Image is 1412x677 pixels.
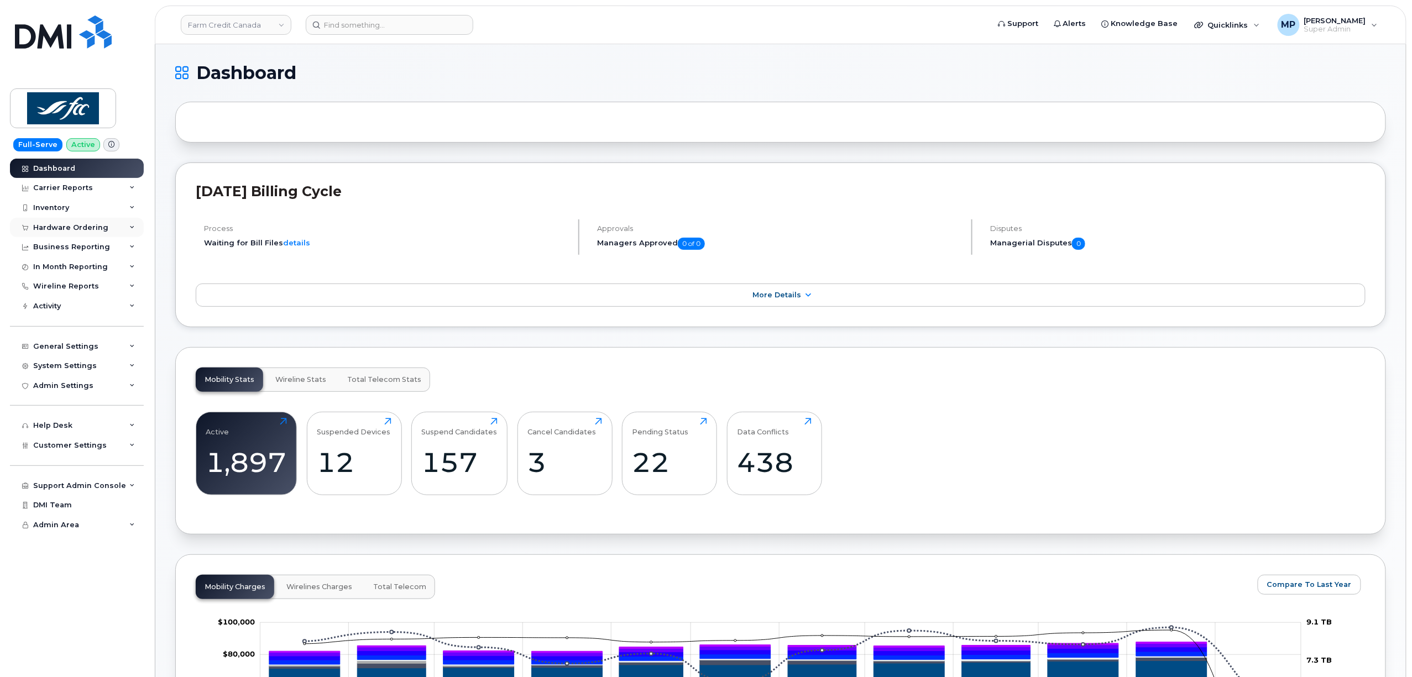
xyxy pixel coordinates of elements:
h4: Disputes [990,224,1366,233]
iframe: Messenger Launcher [1364,629,1404,669]
a: Active1,897 [206,418,287,489]
div: 157 [422,446,498,479]
h5: Managerial Disputes [990,238,1366,250]
div: Suspended Devices [317,418,390,436]
span: Total Telecom [373,582,426,591]
g: $0 [218,617,255,626]
div: 1,897 [206,446,287,479]
div: Cancel Candidates [527,418,596,436]
a: Data Conflicts438 [737,418,812,489]
span: Wireline Stats [275,375,326,384]
div: 438 [737,446,812,479]
span: Wirelines Charges [286,582,352,591]
a: Cancel Candidates3 [527,418,602,489]
tspan: 7.3 TB [1307,655,1332,664]
div: 22 [632,446,707,479]
span: 0 [1072,238,1085,250]
a: Suspend Candidates157 [422,418,498,489]
span: Total Telecom Stats [347,375,421,384]
h4: Process [204,224,569,233]
div: Suspend Candidates [422,418,498,436]
a: details [283,238,310,247]
tspan: $80,000 [223,649,255,658]
div: 12 [317,446,391,479]
g: $0 [223,649,255,658]
span: Dashboard [196,65,296,81]
h5: Managers Approved [597,238,962,250]
button: Compare To Last Year [1258,575,1361,595]
span: More Details [752,291,801,299]
h4: Approvals [597,224,962,233]
div: Active [206,418,229,436]
div: 3 [527,446,602,479]
tspan: $100,000 [218,617,255,626]
span: Compare To Last Year [1267,579,1352,590]
div: Pending Status [632,418,689,436]
tspan: 9.1 TB [1307,617,1332,626]
a: Pending Status22 [632,418,707,489]
h2: [DATE] Billing Cycle [196,183,1366,200]
a: Suspended Devices12 [317,418,391,489]
span: 0 of 0 [678,238,705,250]
li: Waiting for Bill Files [204,238,569,248]
div: Data Conflicts [737,418,789,436]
